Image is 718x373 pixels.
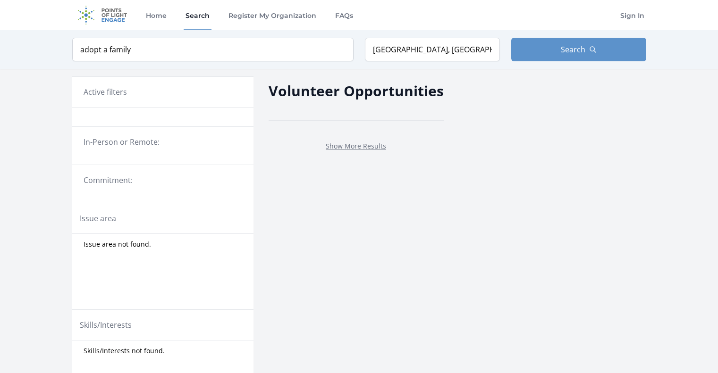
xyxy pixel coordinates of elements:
legend: Commitment: [84,174,242,186]
legend: In-Person or Remote: [84,136,242,148]
a: Show More Results [326,141,386,150]
h3: Active filters [84,86,127,98]
legend: Skills/Interests [80,319,132,331]
input: Keyword [72,38,354,61]
legend: Issue area [80,213,116,224]
span: Issue area not found. [84,240,151,249]
button: Search [511,38,646,61]
input: Location [365,38,500,61]
span: Search [561,44,585,55]
span: Skills/Interests not found. [84,346,165,356]
h2: Volunteer Opportunities [269,80,444,101]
